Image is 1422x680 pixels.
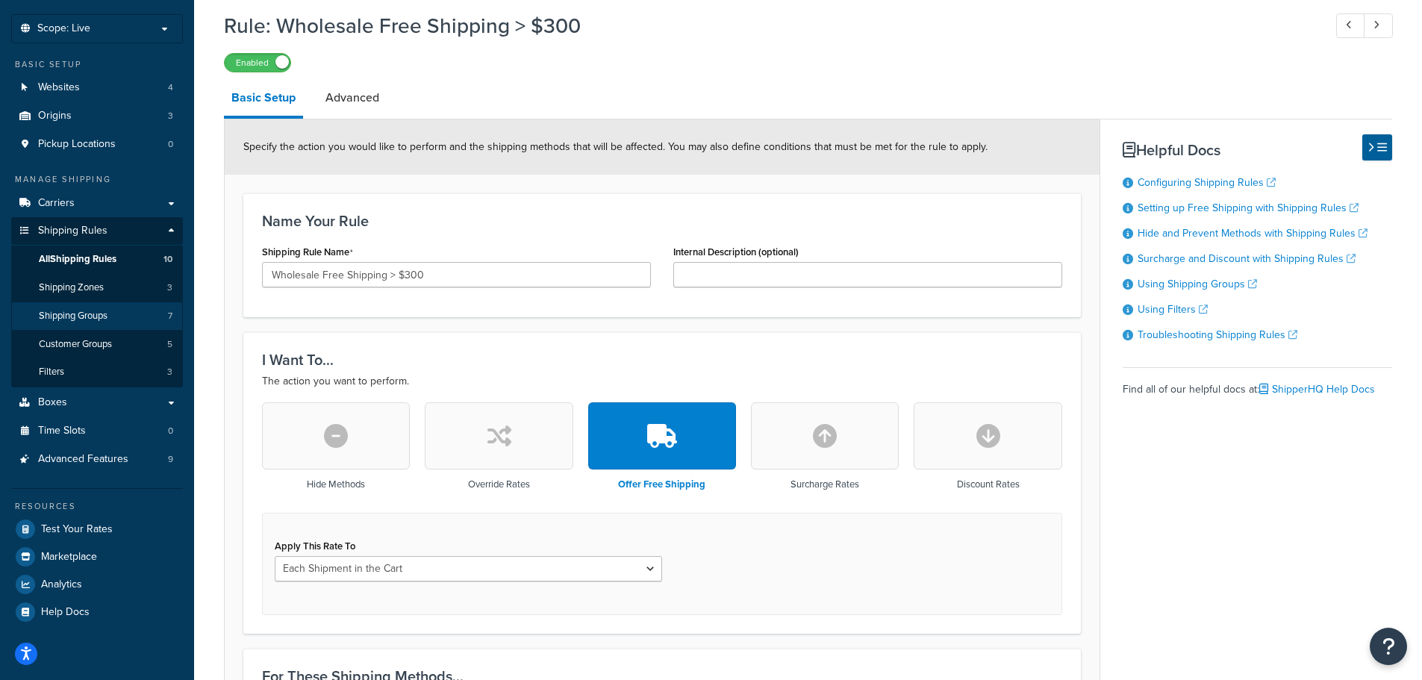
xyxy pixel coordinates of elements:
[168,81,173,94] span: 4
[1123,367,1392,400] div: Find all of our helpful docs at:
[41,606,90,619] span: Help Docs
[11,131,183,158] a: Pickup Locations0
[38,110,72,122] span: Origins
[1138,276,1257,292] a: Using Shipping Groups
[262,372,1062,390] p: The action you want to perform.
[11,500,183,513] div: Resources
[11,217,183,245] a: Shipping Rules
[37,22,90,35] span: Scope: Live
[11,358,183,386] a: Filters3
[38,81,80,94] span: Websites
[1336,13,1365,38] a: Previous Record
[618,479,705,490] h3: Offer Free Shipping
[1138,175,1276,190] a: Configuring Shipping Rules
[11,417,183,445] a: Time Slots0
[39,366,64,378] span: Filters
[673,246,799,258] label: Internal Description (optional)
[11,190,183,217] a: Carriers
[11,173,183,186] div: Manage Shipping
[39,338,112,351] span: Customer Groups
[1123,142,1392,158] h3: Helpful Docs
[11,302,183,330] a: Shipping Groups7
[790,479,859,490] h3: Surcharge Rates
[262,246,353,258] label: Shipping Rule Name
[1362,134,1392,160] button: Hide Help Docs
[163,253,172,266] span: 10
[224,11,1309,40] h1: Rule: Wholesale Free Shipping > $300
[1138,327,1297,343] a: Troubleshooting Shipping Rules
[39,253,116,266] span: All Shipping Rules
[1138,251,1356,266] a: Surcharge and Discount with Shipping Rules
[11,102,183,130] a: Origins3
[262,352,1062,368] h3: I Want To...
[11,331,183,358] a: Customer Groups5
[11,74,183,102] a: Websites4
[11,331,183,358] li: Customer Groups
[168,138,173,151] span: 0
[1370,628,1407,665] button: Open Resource Center
[11,246,183,273] a: AllShipping Rules10
[318,80,387,116] a: Advanced
[1259,381,1375,397] a: ShipperHQ Help Docs
[11,446,183,473] li: Advanced Features
[1138,200,1359,216] a: Setting up Free Shipping with Shipping Rules
[1364,13,1393,38] a: Next Record
[11,389,183,417] a: Boxes
[1138,302,1208,317] a: Using Filters
[1138,225,1368,241] a: Hide and Prevent Methods with Shipping Rules
[168,453,173,466] span: 9
[243,139,988,155] span: Specify the action you would like to perform and the shipping methods that will be affected. You ...
[38,396,67,409] span: Boxes
[11,302,183,330] li: Shipping Groups
[167,338,172,351] span: 5
[11,217,183,387] li: Shipping Rules
[168,425,173,437] span: 0
[11,446,183,473] a: Advanced Features9
[38,453,128,466] span: Advanced Features
[11,358,183,386] li: Filters
[38,197,75,210] span: Carriers
[224,80,303,119] a: Basic Setup
[11,571,183,598] a: Analytics
[11,543,183,570] a: Marketplace
[957,479,1020,490] h3: Discount Rates
[168,310,172,322] span: 7
[11,102,183,130] li: Origins
[11,417,183,445] li: Time Slots
[11,599,183,626] a: Help Docs
[39,310,107,322] span: Shipping Groups
[11,74,183,102] li: Websites
[225,54,290,72] label: Enabled
[468,479,530,490] h3: Override Rates
[39,281,104,294] span: Shipping Zones
[167,281,172,294] span: 3
[11,131,183,158] li: Pickup Locations
[11,516,183,543] a: Test Your Rates
[262,213,1062,229] h3: Name Your Rule
[168,110,173,122] span: 3
[41,578,82,591] span: Analytics
[11,58,183,71] div: Basic Setup
[11,274,183,302] li: Shipping Zones
[11,274,183,302] a: Shipping Zones3
[307,479,365,490] h3: Hide Methods
[38,138,116,151] span: Pickup Locations
[38,225,107,237] span: Shipping Rules
[275,540,355,552] label: Apply This Rate To
[38,425,86,437] span: Time Slots
[41,551,97,564] span: Marketplace
[167,366,172,378] span: 3
[41,523,113,536] span: Test Your Rates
